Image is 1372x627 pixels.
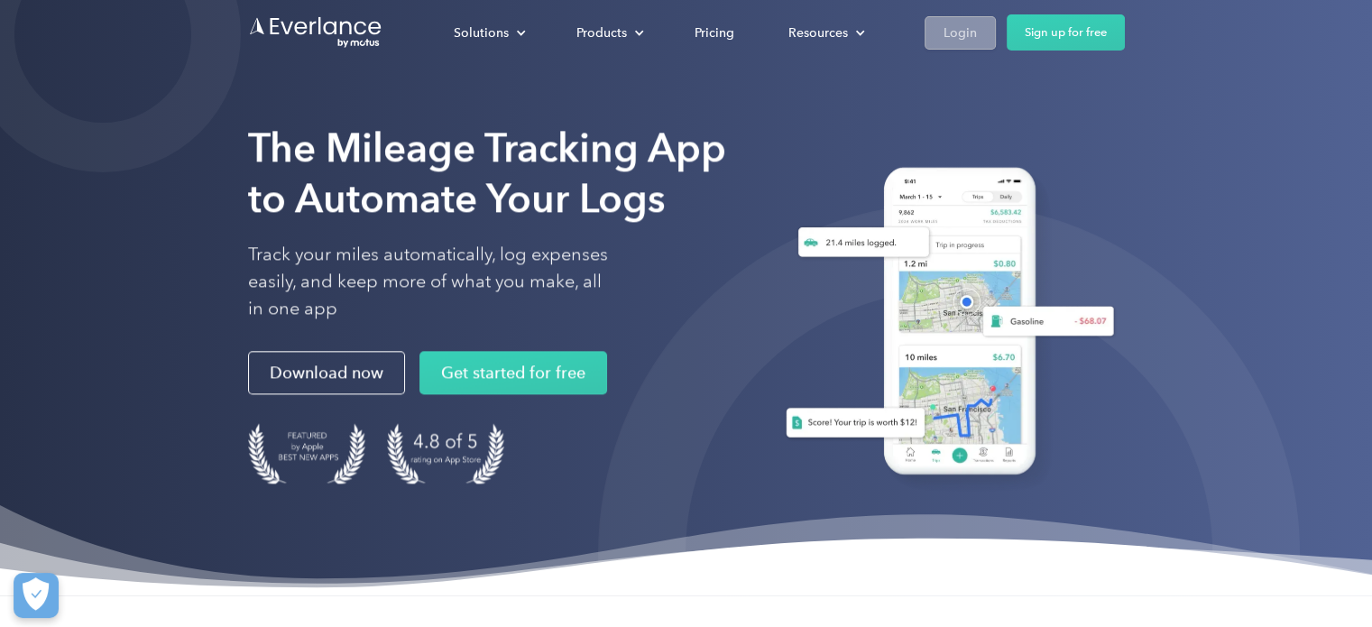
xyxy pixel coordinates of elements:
[677,16,752,48] a: Pricing
[770,16,879,48] div: Resources
[764,153,1125,495] img: Everlance, mileage tracker app, expense tracking app
[436,16,540,48] div: Solutions
[248,15,383,50] a: Go to homepage
[248,124,726,222] strong: The Mileage Tracking App to Automate Your Logs
[576,21,627,43] div: Products
[1007,14,1125,51] a: Sign up for free
[925,15,996,49] a: Login
[248,241,609,322] p: Track your miles automatically, log expenses easily, and keep more of what you make, all in one app
[788,21,848,43] div: Resources
[454,21,509,43] div: Solutions
[558,16,658,48] div: Products
[419,351,607,394] a: Get started for free
[944,21,977,43] div: Login
[14,573,59,618] button: Cookies Settings
[248,351,405,394] a: Download now
[387,423,504,484] img: 4.9 out of 5 stars on the app store
[695,21,734,43] div: Pricing
[248,423,365,484] img: Badge for Featured by Apple Best New Apps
